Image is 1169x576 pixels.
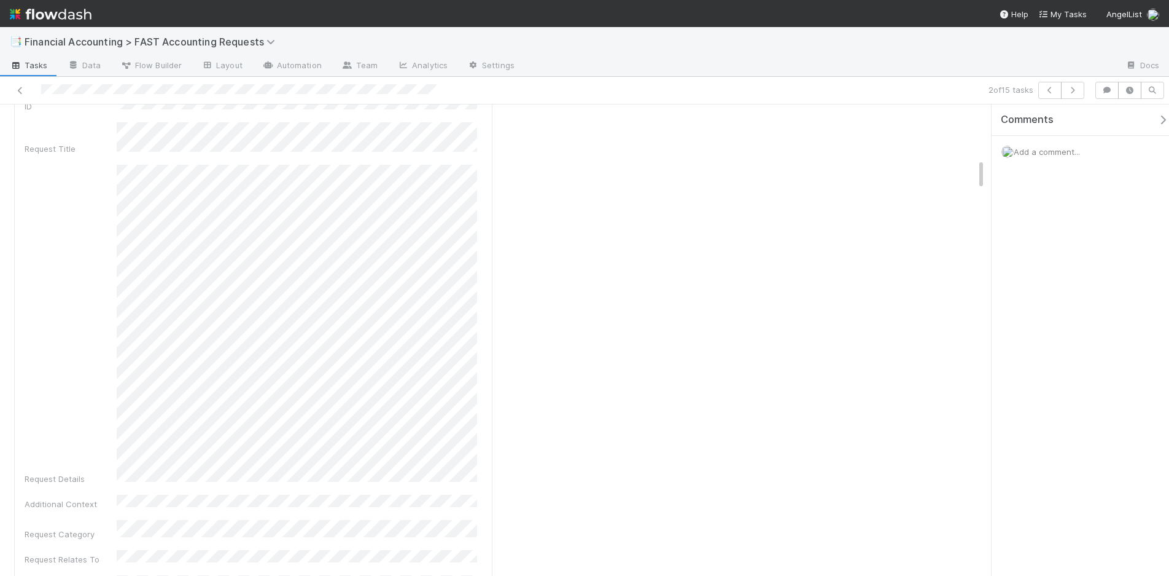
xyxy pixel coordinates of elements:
span: Flow Builder [120,59,182,71]
img: logo-inverted-e16ddd16eac7371096b0.svg [10,4,91,25]
div: Help [999,8,1028,20]
div: Request Relates To [25,553,117,566]
div: Request Category [25,528,117,540]
span: My Tasks [1038,9,1087,19]
div: Request Details [25,473,117,485]
img: avatar_c0d2ec3f-77e2-40ea-8107-ee7bdb5edede.png [1001,146,1014,158]
a: Team [332,57,387,76]
a: My Tasks [1038,8,1087,20]
div: ID [25,100,117,112]
a: Analytics [387,57,457,76]
div: Request Title [25,143,117,155]
img: avatar_c0d2ec3f-77e2-40ea-8107-ee7bdb5edede.png [1147,9,1159,21]
a: Docs [1116,57,1169,76]
a: Automation [252,57,332,76]
span: Comments [1001,114,1054,126]
span: Tasks [10,59,48,71]
a: Flow Builder [111,57,192,76]
a: Layout [192,57,252,76]
a: Settings [457,57,524,76]
span: AngelList [1106,9,1142,19]
span: 2 of 15 tasks [988,84,1033,96]
span: 📑 [10,36,22,47]
span: Add a comment... [1014,147,1080,157]
span: Financial Accounting > FAST Accounting Requests [25,36,281,48]
div: Additional Context [25,498,117,510]
a: Data [58,57,111,76]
